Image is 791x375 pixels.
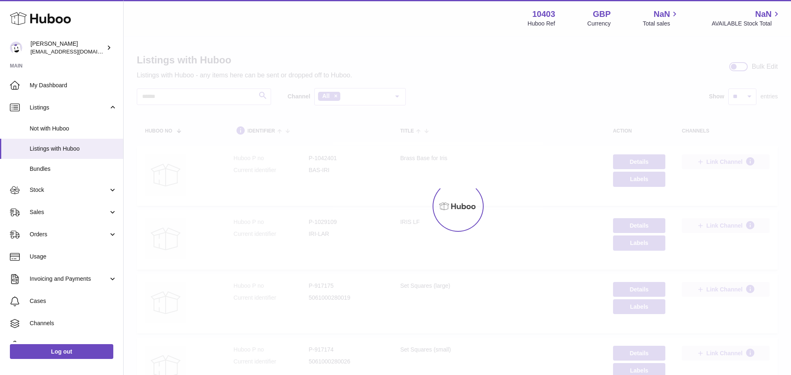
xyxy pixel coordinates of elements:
[532,9,555,20] strong: 10403
[30,125,117,133] span: Not with Huboo
[528,20,555,28] div: Huboo Ref
[30,40,105,56] div: [PERSON_NAME]
[30,297,117,305] span: Cases
[30,145,117,153] span: Listings with Huboo
[755,9,772,20] span: NaN
[10,344,113,359] a: Log out
[593,9,611,20] strong: GBP
[30,165,117,173] span: Bundles
[643,9,679,28] a: NaN Total sales
[30,275,108,283] span: Invoicing and Payments
[10,42,22,54] img: internalAdmin-10403@internal.huboo.com
[30,342,117,349] span: Settings
[653,9,670,20] span: NaN
[30,186,108,194] span: Stock
[711,20,781,28] span: AVAILABLE Stock Total
[30,48,121,55] span: [EMAIL_ADDRESS][DOMAIN_NAME]
[30,253,117,261] span: Usage
[587,20,611,28] div: Currency
[30,208,108,216] span: Sales
[711,9,781,28] a: NaN AVAILABLE Stock Total
[30,104,108,112] span: Listings
[30,231,108,238] span: Orders
[30,82,117,89] span: My Dashboard
[30,319,117,327] span: Channels
[643,20,679,28] span: Total sales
